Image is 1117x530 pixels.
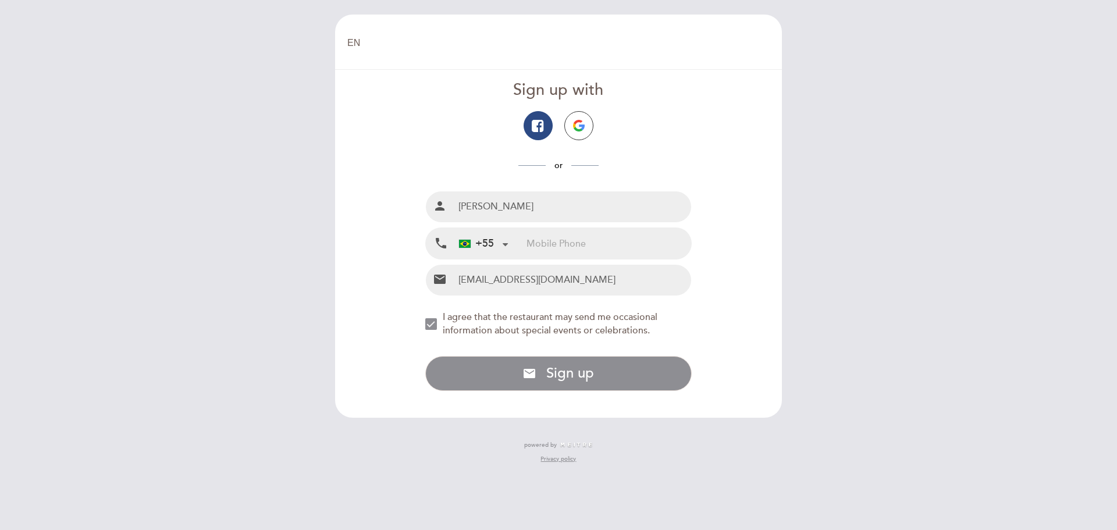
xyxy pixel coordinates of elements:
img: icon-google.png [573,120,585,131]
i: local_phone [434,236,448,251]
input: Mobile Phone [527,228,691,259]
div: +55 [459,236,494,251]
div: Sign up with [425,79,692,102]
i: person [433,199,447,213]
span: Sign up [546,365,594,382]
input: Name and surname [454,191,692,222]
span: I agree that the restaurant may send me occasional information about special events or celebrations. [443,311,657,336]
a: powered by [524,441,593,449]
img: MEITRE [560,442,593,448]
input: Email [454,265,692,296]
span: or [546,161,571,170]
div: Brazil (Brasil): +55 [454,229,513,258]
md-checkbox: NEW_MODAL_AGREE_RESTAURANT_SEND_OCCASIONAL_INFO [425,311,692,337]
button: email Sign up [425,356,692,391]
i: email [522,367,536,380]
a: Privacy policy [540,455,576,463]
span: powered by [524,441,557,449]
i: email [433,272,447,286]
